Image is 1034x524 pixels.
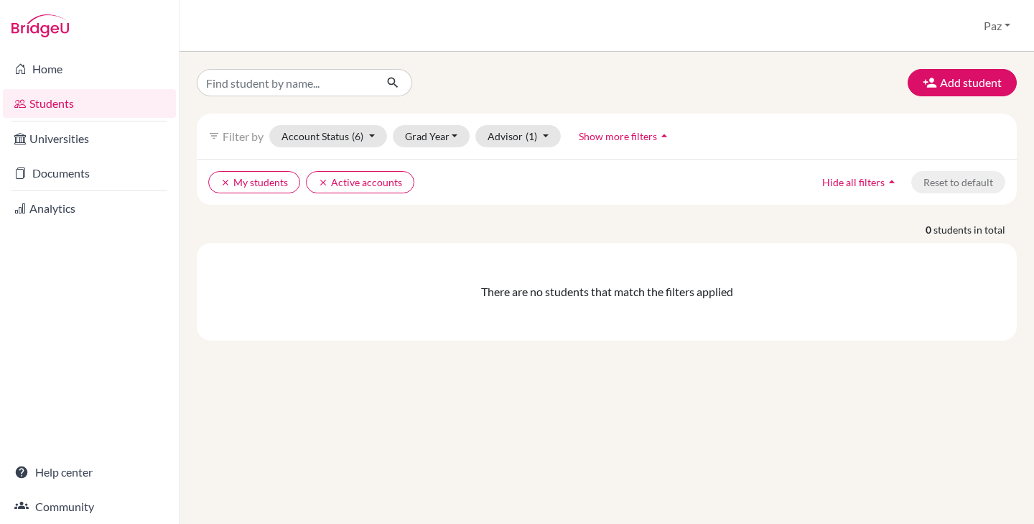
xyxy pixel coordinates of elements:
[208,283,1005,300] div: There are no students that match the filters applied
[810,171,911,193] button: Hide all filtersarrow_drop_up
[926,222,933,237] strong: 0
[822,176,885,188] span: Hide all filters
[475,125,561,147] button: Advisor(1)
[933,222,1017,237] span: students in total
[657,129,671,143] i: arrow_drop_up
[220,178,230,188] i: clear
[3,492,176,521] a: Community
[352,130,363,142] span: (6)
[977,12,1017,40] button: Paz
[3,89,176,118] a: Students
[197,69,375,96] input: Find student by name...
[3,194,176,223] a: Analytics
[3,124,176,153] a: Universities
[11,14,69,37] img: Bridge-U
[3,159,176,188] a: Documents
[208,130,220,142] i: filter_list
[526,130,537,142] span: (1)
[306,171,414,193] button: clearActive accounts
[885,175,899,189] i: arrow_drop_up
[208,171,300,193] button: clearMy students
[579,130,657,142] span: Show more filters
[567,125,684,147] button: Show more filtersarrow_drop_up
[911,171,1005,193] button: Reset to default
[393,125,470,147] button: Grad Year
[318,178,328,188] i: clear
[3,55,176,83] a: Home
[3,458,176,487] a: Help center
[269,125,387,147] button: Account Status(6)
[908,69,1017,96] button: Add student
[223,129,264,143] span: Filter by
